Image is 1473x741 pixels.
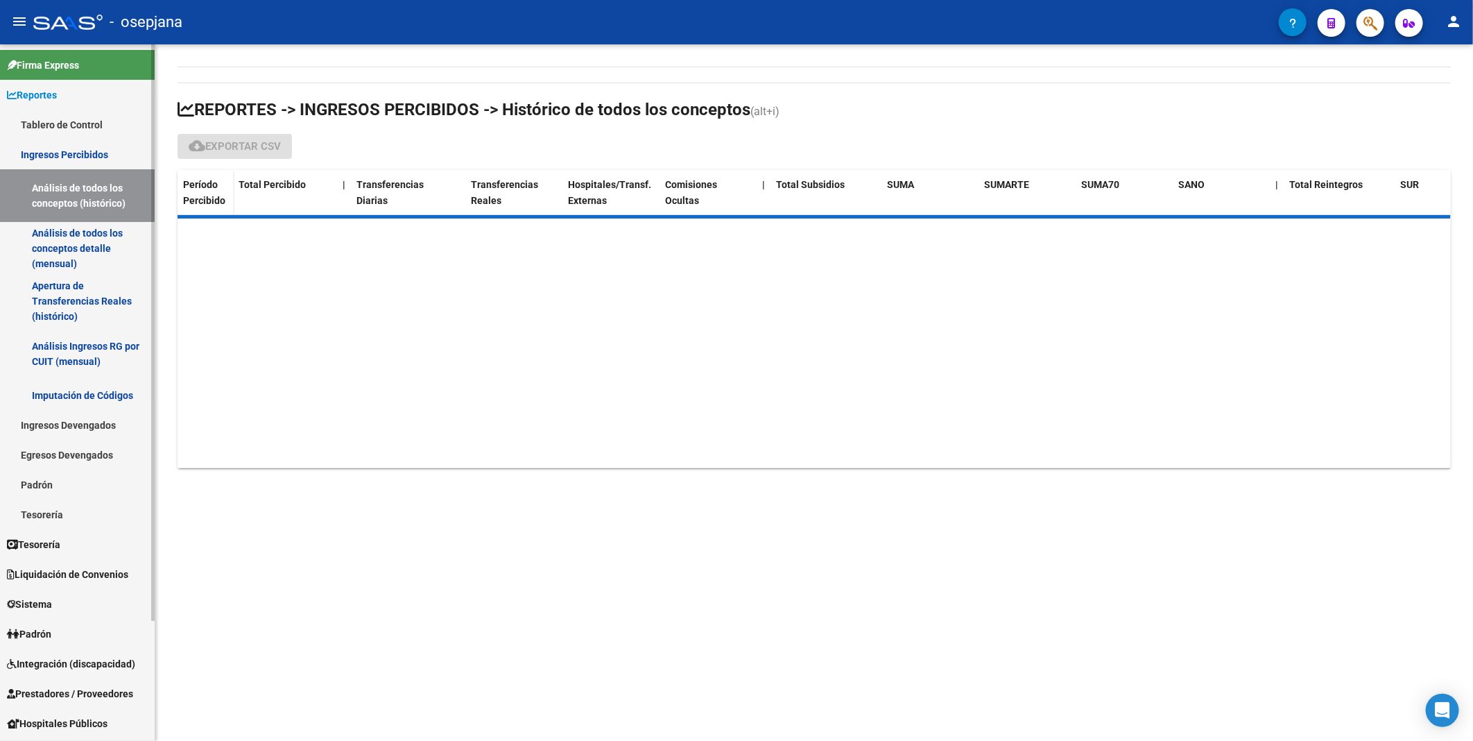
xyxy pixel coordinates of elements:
[770,170,868,228] datatable-header-cell: Total Subsidios
[178,100,750,119] span: REPORTES -> INGRESOS PERCIBIDOS -> Histórico de todos los conceptos
[979,170,1076,228] datatable-header-cell: SUMARTE
[471,179,538,206] span: Transferencias Reales
[7,58,79,73] span: Firma Express
[7,686,133,701] span: Prestadores / Proveedores
[178,170,233,228] datatable-header-cell: Período Percibido
[1289,179,1363,190] span: Total Reintegros
[189,137,205,154] mat-icon: cloud_download
[110,7,182,37] span: - osepjana
[757,170,770,228] datatable-header-cell: |
[881,170,979,228] datatable-header-cell: SUMA
[189,140,281,153] span: Exportar CSV
[568,179,651,206] span: Hospitales/Transf. Externas
[7,537,60,552] span: Tesorería
[776,179,845,190] span: Total Subsidios
[1426,694,1459,727] div: Open Intercom Messenger
[183,179,225,206] span: Período Percibido
[660,170,757,228] datatable-header-cell: Comisiones Ocultas
[1076,170,1173,228] datatable-header-cell: SUMA70
[7,716,107,731] span: Hospitales Públicos
[1400,179,1419,190] span: SUR
[762,179,765,190] span: |
[562,170,660,228] datatable-header-cell: Hospitales/Transf. Externas
[351,170,448,228] datatable-header-cell: Transferencias Diarias
[887,179,914,190] span: SUMA
[337,170,351,228] datatable-header-cell: |
[11,13,28,30] mat-icon: menu
[239,179,306,190] span: Total Percibido
[1173,170,1270,228] datatable-header-cell: SANO
[178,134,292,159] button: Exportar CSV
[1275,179,1278,190] span: |
[356,179,424,206] span: Transferencias Diarias
[1270,170,1284,228] datatable-header-cell: |
[7,567,128,582] span: Liquidación de Convenios
[7,87,57,103] span: Reportes
[665,179,717,206] span: Comisiones Ocultas
[233,170,337,228] datatable-header-cell: Total Percibido
[343,179,345,190] span: |
[7,656,135,672] span: Integración (discapacidad)
[984,179,1029,190] span: SUMARTE
[7,627,51,642] span: Padrón
[7,597,52,612] span: Sistema
[1284,170,1381,228] datatable-header-cell: Total Reintegros
[750,105,779,118] span: (alt+i)
[1081,179,1119,190] span: SUMA70
[1445,13,1462,30] mat-icon: person
[465,170,562,228] datatable-header-cell: Transferencias Reales
[1178,179,1205,190] span: SANO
